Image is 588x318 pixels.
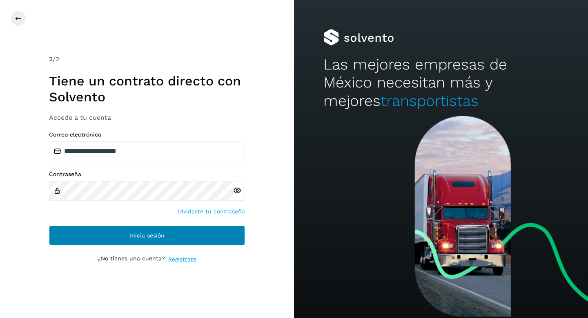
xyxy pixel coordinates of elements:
[49,55,53,63] span: 2
[381,92,479,110] span: transportistas
[49,114,245,121] h3: Accede a tu cuenta
[49,171,245,178] label: Contraseña
[323,56,559,110] h2: Las mejores empresas de México necesitan más y mejores
[168,255,196,264] a: Regístrate
[130,233,165,238] span: Inicia sesión
[49,54,245,64] div: /2
[49,73,245,105] h1: Tiene un contrato directo con Solvento
[178,207,245,216] a: Olvidaste tu contraseña
[49,226,245,245] button: Inicia sesión
[98,255,165,264] p: ¿No tienes una cuenta?
[49,131,245,138] label: Correo electrónico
